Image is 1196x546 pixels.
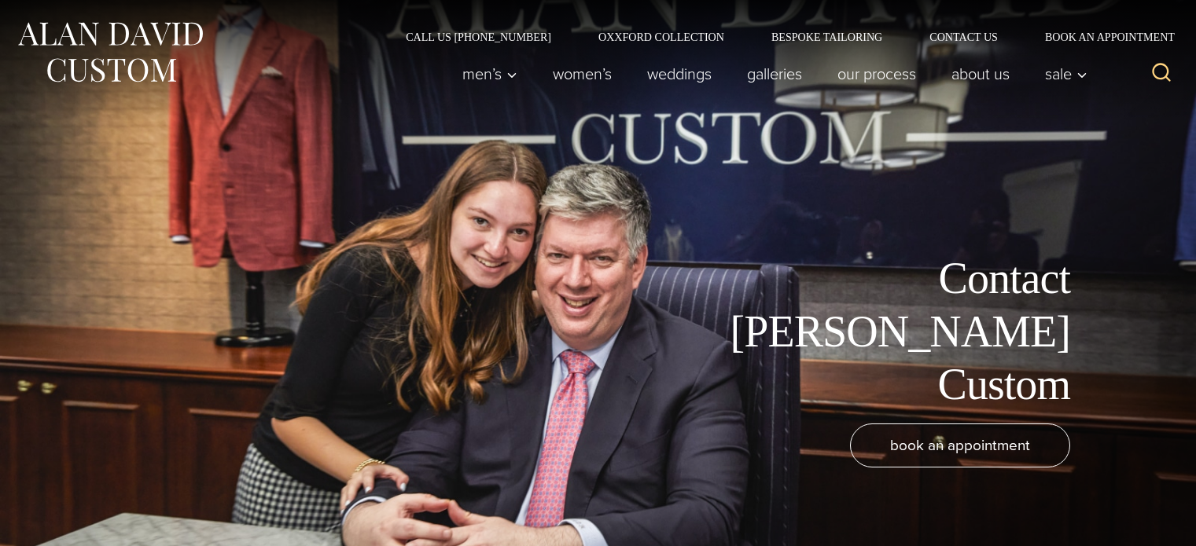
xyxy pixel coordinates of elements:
[716,252,1070,411] h1: Contact [PERSON_NAME] Custom
[906,31,1021,42] a: Contact Us
[890,434,1030,456] span: book an appointment
[445,58,1096,90] nav: Primary Navigation
[630,58,730,90] a: weddings
[382,31,1180,42] nav: Secondary Navigation
[850,423,1070,467] a: book an appointment
[382,31,575,42] a: Call Us [PHONE_NUMBER]
[462,66,517,82] span: Men’s
[748,31,906,42] a: Bespoke Tailoring
[16,17,204,87] img: Alan David Custom
[1021,31,1180,42] a: Book an Appointment
[535,58,630,90] a: Women’s
[730,58,820,90] a: Galleries
[1045,66,1087,82] span: Sale
[820,58,934,90] a: Our Process
[934,58,1028,90] a: About Us
[575,31,748,42] a: Oxxford Collection
[1143,55,1180,93] button: View Search Form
